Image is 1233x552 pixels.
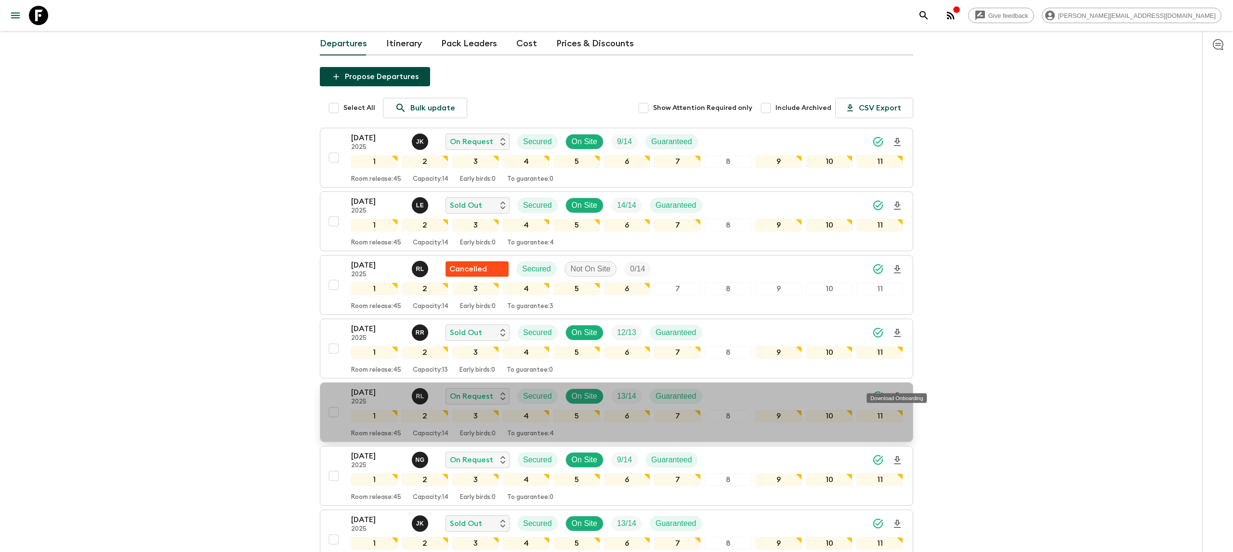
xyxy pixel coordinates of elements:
[516,32,537,55] a: Cost
[611,389,642,404] div: Trip Fill
[856,283,903,295] div: 11
[351,175,401,183] p: Room release: 45
[806,537,853,550] div: 10
[565,198,603,213] div: On Site
[656,327,696,338] p: Guaranteed
[611,134,638,149] div: Trip Fill
[507,430,554,438] p: To guarantee: 4
[611,198,642,213] div: Trip Fill
[705,283,751,295] div: 8
[656,518,696,529] p: Guaranteed
[571,263,611,275] p: Not On Site
[856,410,903,422] div: 11
[653,103,752,113] span: Show Attention Required only
[604,346,651,359] div: 6
[452,346,499,359] div: 3
[572,136,597,148] p: On Site
[351,271,404,279] p: 2025
[351,494,401,501] p: Room release: 45
[604,155,651,168] div: 6
[507,175,553,183] p: To guarantee: 0
[351,473,398,486] div: 1
[523,390,552,402] p: Secured
[503,346,550,359] div: 4
[460,239,496,247] p: Early birds: 0
[320,255,913,315] button: [DATE]2025Rabata Legend MpatamaliFlash Pack cancellationSecuredNot On SiteTrip Fill1234567891011R...
[412,388,430,404] button: RL
[806,346,853,359] div: 10
[654,473,701,486] div: 7
[872,327,884,338] svg: Synced Successfully
[523,200,552,211] p: Secured
[459,366,495,374] p: Early birds: 0
[412,455,430,462] span: Nkosinathi Gayiya
[517,389,558,404] div: Secured
[351,144,404,151] p: 2025
[565,134,603,149] div: On Site
[343,103,375,113] span: Select All
[892,518,903,530] svg: Download Onboarding
[553,473,600,486] div: 5
[617,454,632,466] p: 9 / 14
[553,155,600,168] div: 5
[892,264,903,275] svg: Download Onboarding
[611,516,642,531] div: Trip Fill
[651,136,692,148] p: Guaranteed
[351,387,404,398] p: [DATE]
[402,155,448,168] div: 2
[351,239,401,247] p: Room release: 45
[892,200,903,212] svg: Download Onboarding
[402,283,448,295] div: 2
[705,410,751,422] div: 8
[835,98,913,118] button: CSV Export
[517,198,558,213] div: Secured
[517,516,558,531] div: Secured
[351,462,404,470] p: 2025
[416,265,424,273] p: R L
[412,197,430,214] button: LE
[654,346,701,359] div: 7
[450,390,493,402] p: On Request
[351,207,404,215] p: 2025
[522,263,551,275] p: Secured
[412,324,430,341] button: RR
[450,327,482,338] p: Sold Out
[412,136,430,144] span: Jamie Keenan
[449,263,487,275] p: Cancelled
[617,518,636,529] p: 13 / 14
[872,454,884,466] svg: Synced Successfully
[755,219,802,231] div: 9
[572,390,597,402] p: On Site
[503,537,550,550] div: 4
[617,327,636,338] p: 12 / 13
[572,327,597,338] p: On Site
[572,518,597,529] p: On Site
[617,200,636,211] p: 14 / 14
[892,136,903,148] svg: Download Onboarding
[755,537,802,550] div: 9
[452,283,499,295] div: 3
[806,283,853,295] div: 10
[460,303,496,310] p: Early birds: 0
[351,410,398,422] div: 1
[654,410,701,422] div: 7
[320,67,430,86] button: Propose Departures
[517,452,558,468] div: Secured
[402,473,448,486] div: 2
[351,366,401,374] p: Room release: 45
[892,455,903,466] svg: Download Onboarding
[507,303,553,310] p: To guarantee: 3
[402,346,448,359] div: 2
[450,200,482,211] p: Sold Out
[523,454,552,466] p: Secured
[452,155,499,168] div: 3
[351,132,404,144] p: [DATE]
[806,155,853,168] div: 10
[1042,8,1221,23] div: [PERSON_NAME][EMAIL_ADDRESS][DOMAIN_NAME]
[507,239,554,247] p: To guarantee: 4
[412,261,430,277] button: RL
[872,136,884,148] svg: Synced Successfully
[412,134,430,150] button: JK
[572,200,597,211] p: On Site
[320,382,913,442] button: [DATE]2025Rabata Legend MpatamaliOn RequestSecuredOn SiteTrip FillGuaranteed1234567891011Room rel...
